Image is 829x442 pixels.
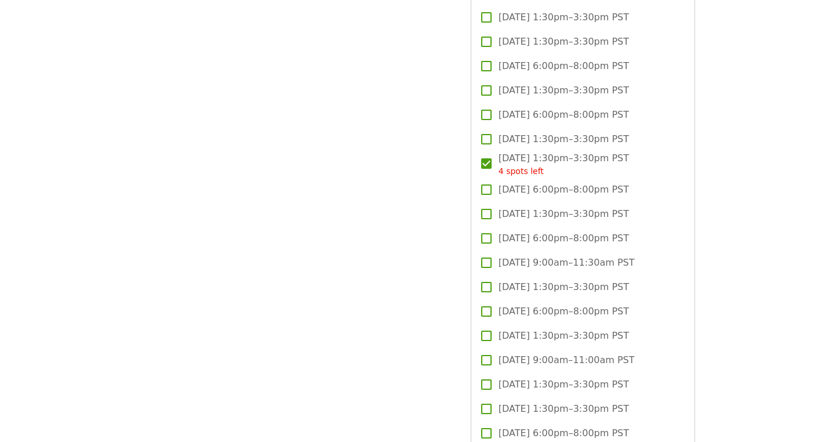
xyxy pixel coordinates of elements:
span: [DATE] 9:00am–11:30am PST [499,256,635,270]
span: [DATE] 1:30pm–3:30pm PST [499,35,629,49]
span: 4 spots left [499,166,544,176]
span: [DATE] 1:30pm–3:30pm PST [499,207,629,221]
span: [DATE] 6:00pm–8:00pm PST [499,59,629,73]
span: [DATE] 1:30pm–3:30pm PST [499,402,629,416]
span: [DATE] 1:30pm–3:30pm PST [499,329,629,343]
span: [DATE] 1:30pm–3:30pm PST [499,280,629,294]
span: [DATE] 6:00pm–8:00pm PST [499,305,629,318]
span: [DATE] 1:30pm–3:30pm PST [499,10,629,24]
span: [DATE] 6:00pm–8:00pm PST [499,108,629,122]
span: [DATE] 1:30pm–3:30pm PST [499,378,629,392]
span: [DATE] 6:00pm–8:00pm PST [499,426,629,440]
span: [DATE] 6:00pm–8:00pm PST [499,183,629,197]
span: [DATE] 1:30pm–3:30pm PST [499,84,629,97]
span: [DATE] 1:30pm–3:30pm PST [499,132,629,146]
span: [DATE] 6:00pm–8:00pm PST [499,231,629,245]
span: [DATE] 1:30pm–3:30pm PST [499,151,629,177]
span: [DATE] 9:00am–11:00am PST [499,353,635,367]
